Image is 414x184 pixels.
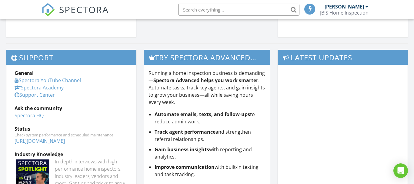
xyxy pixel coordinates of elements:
[42,3,55,16] img: The Best Home Inspection Software - Spectora
[15,92,55,98] a: Support Center
[155,146,209,153] strong: Gain business insights
[155,129,215,135] strong: Track agent performance
[155,111,265,125] li: to reduce admin work.
[15,77,81,84] a: Spectora YouTube Channel
[15,112,44,119] a: Spectora HQ
[155,163,265,178] li: with built-in texting and task tracking.
[155,164,215,170] strong: Improve communication
[155,146,265,160] li: with reporting and analytics.
[153,77,258,84] strong: Spectora Advanced helps you work smarter
[15,132,128,137] div: Check system performance and scheduled maintenance.
[320,10,369,16] div: JBIS Home Inspection
[15,125,128,132] div: Status
[59,3,109,16] span: SPECTORA
[15,138,65,144] a: [URL][DOMAIN_NAME]
[15,151,128,158] div: Industry Knowledge
[15,84,64,91] a: Spectora Academy
[149,69,265,106] p: Running a home inspection business is demanding— . Automate tasks, track key agents, and gain ins...
[15,70,34,76] strong: General
[6,50,136,65] h3: Support
[155,128,265,143] li: and strengthen referral relationships.
[144,50,270,65] h3: Try spectora advanced [DATE]
[15,105,128,112] div: Ask the community
[325,4,364,10] div: [PERSON_NAME]
[155,111,250,118] strong: Automate emails, texts, and follow-ups
[42,8,109,21] a: SPECTORA
[278,50,408,65] h3: Latest Updates
[393,163,408,178] div: Open Intercom Messenger
[178,4,299,16] input: Search everything...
